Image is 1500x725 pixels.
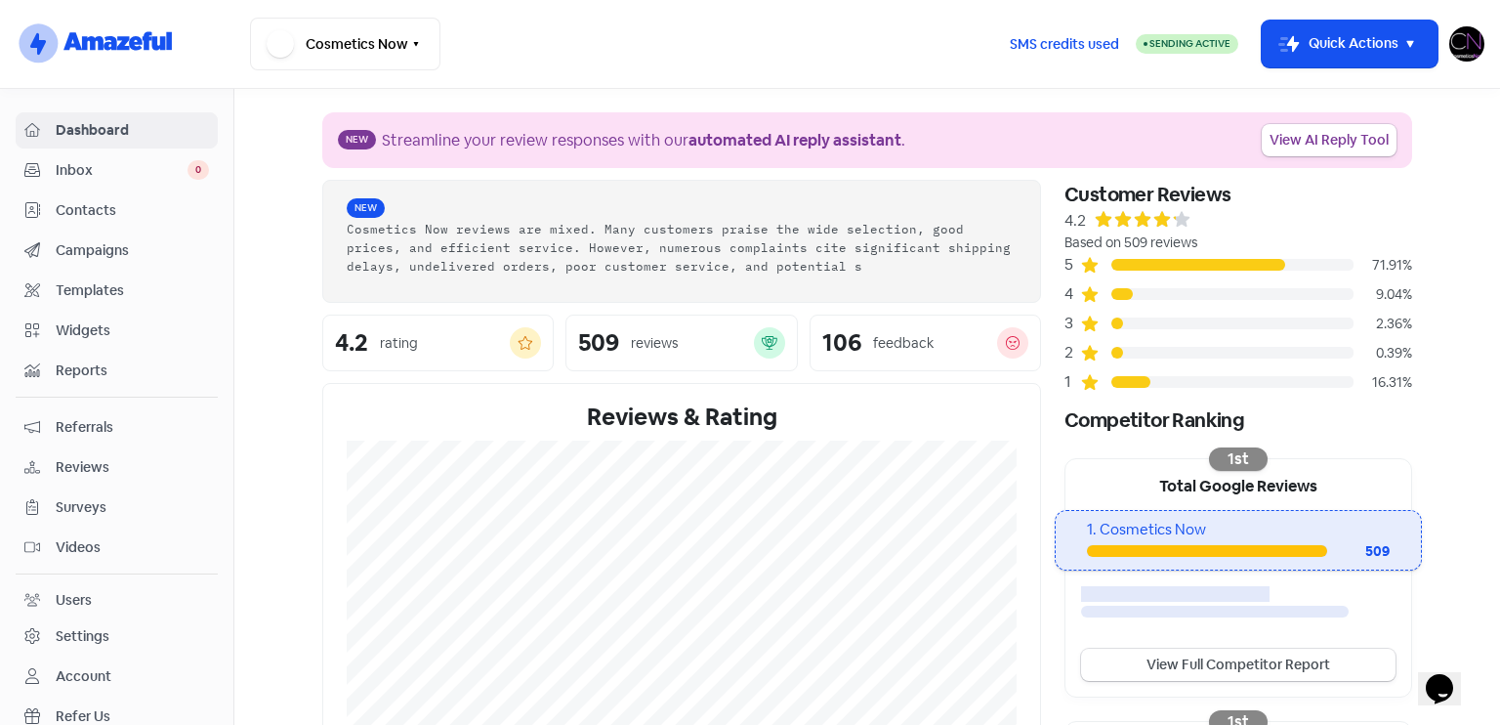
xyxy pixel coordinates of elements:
div: 1st [1209,448,1268,471]
span: Inbox [56,160,187,181]
a: Account [16,659,218,695]
a: Reports [16,353,218,389]
div: 4.2 [335,331,368,355]
a: 106feedback [810,315,1041,371]
div: 9.04% [1354,284,1412,305]
a: Widgets [16,313,218,349]
a: Reviews [16,449,218,486]
div: 1. Cosmetics Now [1087,519,1389,541]
div: 509 [1327,541,1390,562]
a: Sending Active [1136,32,1238,56]
span: 0 [187,160,209,180]
span: Widgets [56,320,209,341]
span: New [338,130,376,149]
div: 0.39% [1354,343,1412,363]
div: 2 [1064,341,1080,364]
div: 2.36% [1354,314,1412,334]
a: 509reviews [565,315,797,371]
div: 16.31% [1354,372,1412,393]
div: feedback [873,333,934,354]
div: Competitor Ranking [1064,405,1412,435]
span: Reports [56,361,209,381]
a: View Full Competitor Report [1081,649,1396,681]
a: Videos [16,530,218,566]
div: 4 [1064,282,1080,306]
b: automated AI reply assistant [688,130,901,150]
a: View AI Reply Tool [1262,124,1396,156]
iframe: chat widget [1418,647,1480,705]
span: Templates [56,280,209,301]
div: Users [56,590,92,611]
div: Based on 509 reviews [1064,233,1412,253]
div: 1 [1064,370,1080,394]
a: Surveys [16,490,218,526]
a: Dashboard [16,112,218,149]
div: Cosmetics Now reviews are mixed. Many customers praise the wide selection, good prices, and effic... [347,220,1017,275]
a: Users [16,582,218,618]
div: 5 [1064,253,1080,277]
a: Settings [16,618,218,655]
div: 71.91% [1354,255,1412,276]
img: User [1449,26,1484,62]
a: 4.2rating [322,315,554,371]
span: Videos [56,537,209,558]
span: Dashboard [56,120,209,141]
a: SMS credits used [993,32,1136,53]
div: rating [380,333,418,354]
a: Campaigns [16,233,218,269]
div: 106 [822,331,861,355]
span: Campaigns [56,240,209,261]
span: Contacts [56,200,209,221]
div: 3 [1064,312,1080,335]
div: Account [56,666,111,687]
a: Inbox 0 [16,152,218,189]
span: SMS credits used [1010,34,1119,55]
a: Contacts [16,192,218,229]
div: Reviews & Rating [347,400,1017,435]
span: Sending Active [1149,37,1230,50]
span: Referrals [56,417,209,438]
div: 4.2 [1064,209,1086,233]
a: Templates [16,273,218,309]
div: Customer Reviews [1064,180,1412,209]
button: Cosmetics Now [250,18,440,70]
span: Reviews [56,457,209,478]
div: Total Google Reviews [1065,459,1411,510]
div: 509 [578,331,619,355]
div: reviews [631,333,678,354]
div: Streamline your review responses with our . [382,129,905,152]
button: Quick Actions [1262,21,1437,67]
div: Settings [56,626,109,647]
a: Referrals [16,409,218,446]
span: Surveys [56,497,209,518]
span: New [347,198,385,218]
